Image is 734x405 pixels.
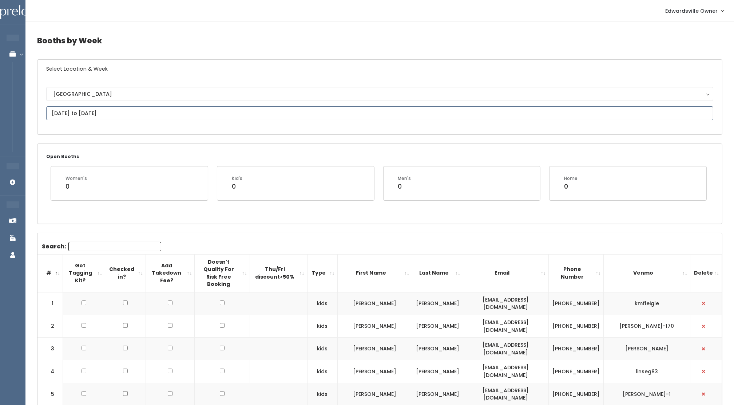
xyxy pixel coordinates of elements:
[37,315,63,338] td: 2
[463,315,548,338] td: [EMAIL_ADDRESS][DOMAIN_NAME]
[63,254,105,292] th: Got Tagging Kit?: activate to sort column ascending
[337,254,412,292] th: First Name: activate to sort column ascending
[307,254,337,292] th: Type: activate to sort column ascending
[548,292,603,315] td: [PHONE_NUMBER]
[68,242,161,251] input: Search:
[548,360,603,383] td: [PHONE_NUMBER]
[37,60,722,78] h6: Select Location & Week
[232,182,242,191] div: 0
[463,360,548,383] td: [EMAIL_ADDRESS][DOMAIN_NAME]
[548,254,603,292] th: Phone Number: activate to sort column ascending
[564,175,578,182] div: Home
[337,315,412,338] td: [PERSON_NAME]
[37,31,722,51] h4: Booths by Week
[658,3,731,19] a: Edwardsville Owner
[603,338,690,360] td: [PERSON_NAME]
[463,254,548,292] th: Email: activate to sort column ascending
[337,292,412,315] td: [PERSON_NAME]
[146,254,194,292] th: Add Takedown Fee?: activate to sort column ascending
[37,338,63,360] td: 3
[603,254,690,292] th: Venmo: activate to sort column ascending
[665,7,718,15] span: Edwardsville Owner
[412,254,463,292] th: Last Name: activate to sort column ascending
[37,360,63,383] td: 4
[46,153,79,160] small: Open Booths
[307,292,337,315] td: kids
[603,315,690,338] td: [PERSON_NAME]-170
[53,90,706,98] div: [GEOGRAPHIC_DATA]
[337,360,412,383] td: [PERSON_NAME]
[195,254,250,292] th: Doesn't Quality For Risk Free Booking : activate to sort column ascending
[42,242,161,251] label: Search:
[307,360,337,383] td: kids
[66,175,87,182] div: Women's
[412,315,463,338] td: [PERSON_NAME]
[398,175,411,182] div: Men's
[548,338,603,360] td: [PHONE_NUMBER]
[603,360,690,383] td: linseg83
[46,106,713,120] input: September 6 - September 12, 2025
[337,338,412,360] td: [PERSON_NAME]
[250,254,307,292] th: Thu/Fri discount&gt;50%: activate to sort column ascending
[37,292,63,315] td: 1
[463,292,548,315] td: [EMAIL_ADDRESS][DOMAIN_NAME]
[412,360,463,383] td: [PERSON_NAME]
[412,338,463,360] td: [PERSON_NAME]
[548,315,603,338] td: [PHONE_NUMBER]
[46,87,713,101] button: [GEOGRAPHIC_DATA]
[412,292,463,315] td: [PERSON_NAME]
[307,338,337,360] td: kids
[105,254,146,292] th: Checked in?: activate to sort column ascending
[398,182,411,191] div: 0
[37,254,63,292] th: #: activate to sort column descending
[603,292,690,315] td: kmfleigle
[66,182,87,191] div: 0
[307,315,337,338] td: kids
[463,338,548,360] td: [EMAIL_ADDRESS][DOMAIN_NAME]
[564,182,578,191] div: 0
[232,175,242,182] div: Kid's
[690,254,722,292] th: Delete: activate to sort column ascending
